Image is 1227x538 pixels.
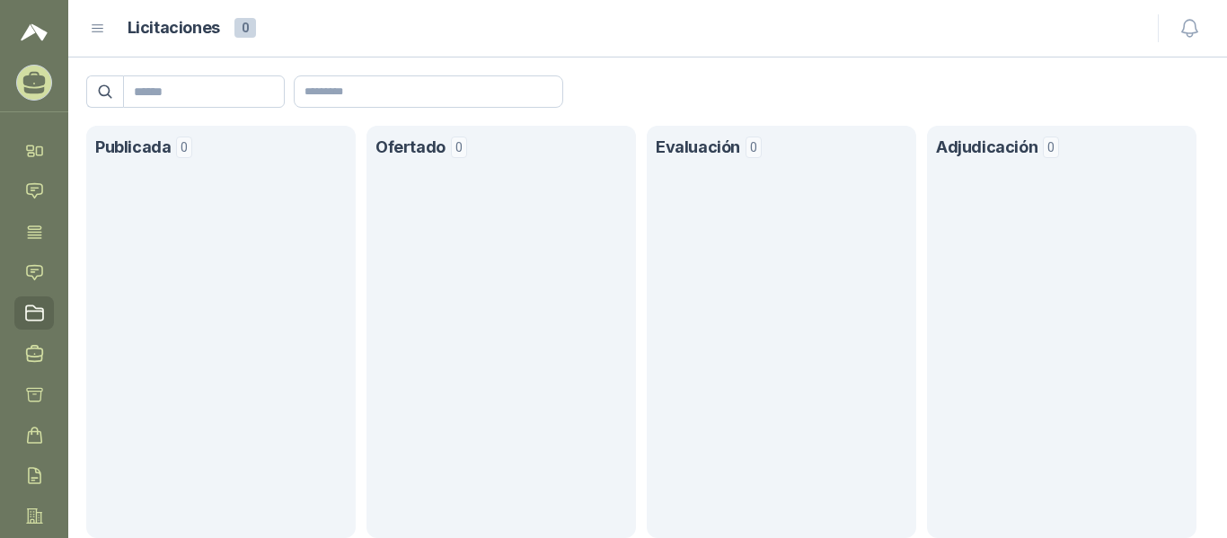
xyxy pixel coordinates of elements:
[746,137,762,158] span: 0
[1043,137,1059,158] span: 0
[936,135,1037,161] h1: Adjudicación
[128,15,220,41] h1: Licitaciones
[375,135,446,161] h1: Ofertado
[176,137,192,158] span: 0
[21,22,48,43] img: Logo peakr
[95,135,171,161] h1: Publicada
[656,135,740,161] h1: Evaluación
[451,137,467,158] span: 0
[234,18,256,38] span: 0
